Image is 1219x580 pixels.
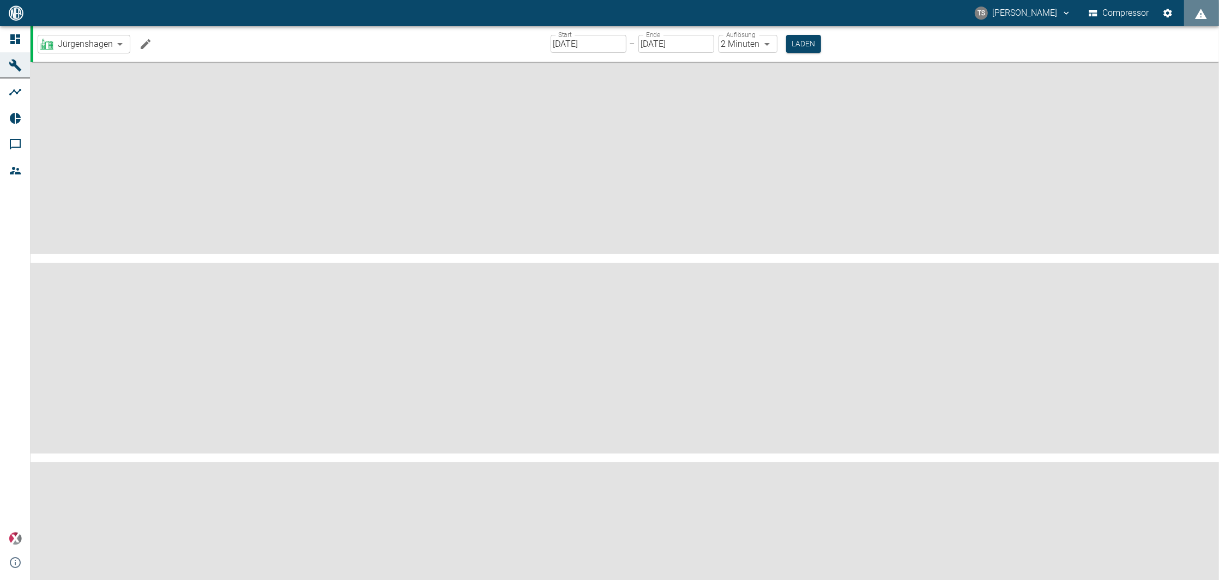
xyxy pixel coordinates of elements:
div: TS [975,7,988,20]
label: Auflösung [726,30,756,39]
button: Einstellungen [1158,3,1178,23]
p: – [630,38,635,50]
button: Laden [786,35,821,53]
label: Start [558,30,572,39]
a: Jürgenshagen [40,38,113,51]
span: Jürgenshagen [58,38,113,50]
label: Ende [646,30,660,39]
img: Xplore Logo [9,532,22,545]
div: 2 Minuten [719,35,777,53]
button: timo.streitbuerger@arcanum-energy.de [973,3,1073,23]
input: DD.MM.YYYY [551,35,626,53]
button: Machine bearbeiten [135,33,156,55]
input: DD.MM.YYYY [638,35,714,53]
button: Compressor [1087,3,1151,23]
img: logo [8,5,25,20]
